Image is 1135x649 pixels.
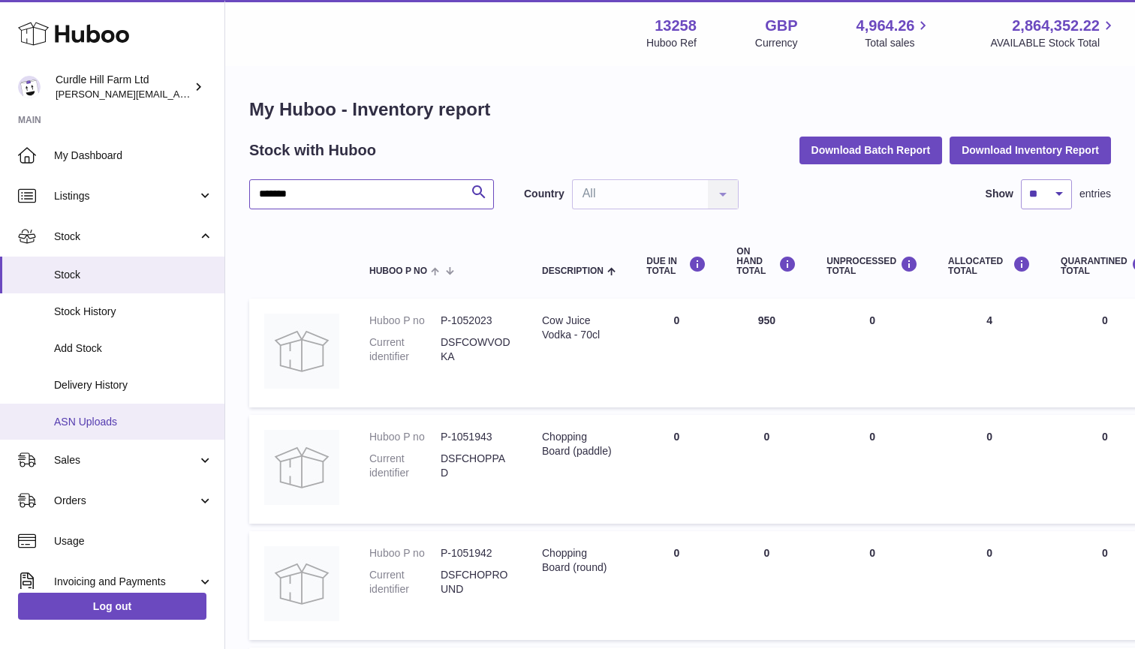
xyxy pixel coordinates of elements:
dt: Huboo P no [369,546,441,560]
span: entries [1079,187,1111,201]
button: Download Inventory Report [950,137,1111,164]
td: 0 [631,531,721,640]
span: Stock [54,230,197,244]
img: product image [264,314,339,389]
div: Currency [755,36,798,50]
label: Country [524,187,564,201]
img: product image [264,430,339,505]
td: 0 [811,531,933,640]
td: 0 [811,299,933,407]
td: 0 [631,415,721,524]
span: My Dashboard [54,149,213,163]
div: Huboo Ref [646,36,697,50]
dt: Huboo P no [369,430,441,444]
dt: Current identifier [369,335,441,364]
span: Total sales [865,36,932,50]
h1: My Huboo - Inventory report [249,98,1111,122]
dt: Huboo P no [369,314,441,328]
div: Chopping Board (paddle) [542,430,616,458]
td: 0 [811,415,933,524]
img: product image [264,546,339,621]
span: Stock History [54,305,213,319]
dd: P-1052023 [441,314,512,328]
dt: Current identifier [369,452,441,480]
td: 0 [631,299,721,407]
span: Invoicing and Payments [54,575,197,589]
strong: 13258 [655,16,697,36]
div: ON HAND Total [736,247,796,277]
img: miranda@diddlysquatfarmshop.com [18,76,41,98]
span: Stock [54,268,213,282]
td: 0 [721,415,811,524]
span: 2,864,352.22 [1012,16,1100,36]
td: 950 [721,299,811,407]
strong: GBP [765,16,797,36]
span: Add Stock [54,341,213,356]
span: Usage [54,534,213,548]
button: Download Batch Report [799,137,943,164]
span: 0 [1102,431,1108,443]
span: 4,964.26 [857,16,915,36]
span: 0 [1102,314,1108,326]
dd: DSFCHOPROUND [441,568,512,596]
div: Curdle Hill Farm Ltd [56,73,191,101]
span: AVAILABLE Stock Total [990,36,1117,50]
td: 4 [933,299,1046,407]
dd: DSFCOWVODKA [441,335,512,364]
span: [PERSON_NAME][EMAIL_ADDRESS][DOMAIN_NAME] [56,88,301,100]
span: ASN Uploads [54,415,213,429]
td: 0 [933,415,1046,524]
span: Delivery History [54,378,213,392]
dd: P-1051943 [441,430,512,444]
h2: Stock with Huboo [249,140,376,161]
div: Chopping Board (round) [542,546,616,575]
a: 2,864,352.22 AVAILABLE Stock Total [990,16,1117,50]
a: Log out [18,593,206,620]
div: UNPROCESSED Total [826,256,918,276]
td: 0 [933,531,1046,640]
span: Sales [54,453,197,467]
div: Cow Juice Vodka - 70cl [542,314,616,342]
span: Huboo P no [369,266,427,276]
dd: P-1051942 [441,546,512,560]
dt: Current identifier [369,568,441,596]
td: 0 [721,531,811,640]
dd: DSFCHOPPAD [441,452,512,480]
label: Show [986,187,1013,201]
span: Orders [54,494,197,508]
a: 4,964.26 Total sales [857,16,932,50]
span: Description [542,266,604,276]
div: DUE IN TOTAL [646,256,706,276]
span: Listings [54,189,197,203]
span: 0 [1102,547,1108,559]
div: ALLOCATED Total [948,256,1031,276]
